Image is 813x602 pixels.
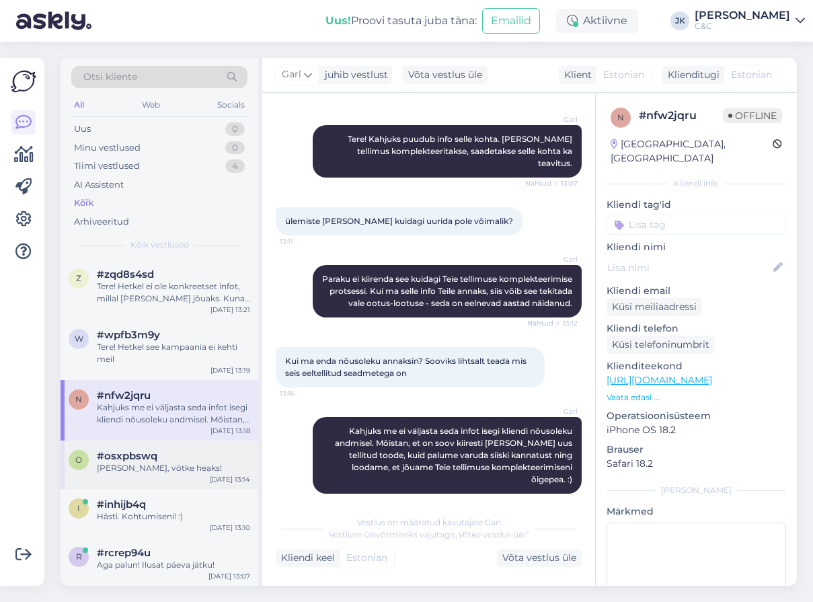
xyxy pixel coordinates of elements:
div: JK [670,11,689,30]
div: Proovi tasuta juba täna: [325,13,477,29]
span: #rcrep94u [97,547,151,559]
p: Kliendi email [607,284,786,298]
div: [DATE] 13:18 [210,426,250,436]
div: Minu vestlused [74,141,141,155]
div: All [71,96,87,114]
p: Kliendi nimi [607,240,786,254]
p: Operatsioonisüsteem [607,409,786,423]
p: Vaata edasi ... [607,391,786,404]
span: #nfw2jqru [97,389,151,402]
div: AI Assistent [74,178,124,192]
a: [URL][DOMAIN_NAME] [607,374,712,386]
span: Kahjuks me ei väljasta seda infot isegi kliendi nõusoleku andmisel. Mõistan, et on soov kiiresti ... [335,426,574,484]
div: 0 [225,141,245,155]
span: Kui ma enda nõusoleku annaksin? Sooviks lihtsalt teada mis seis eeltellitud seadmetega on [285,356,529,378]
div: Kahjuks me ei väljasta seda infot isegi kliendi nõusoleku andmisel. Mõistan, et on soov kiiresti ... [97,402,250,426]
span: o [75,455,82,465]
span: r [76,552,82,562]
div: Tere! Hetkel ei ole konkreetset infot, millal [PERSON_NAME] jõuaks. Kuna eeltellimusi on palju ja... [97,280,250,305]
p: Kliendi tag'id [607,198,786,212]
span: #inhijb4q [97,498,146,511]
span: Vestlus on määratud kasutajale Garl [357,517,501,527]
span: z [76,273,81,283]
div: [PERSON_NAME], võtke heaks! [97,462,250,474]
span: Estonian [346,551,387,565]
div: # nfw2jqru [639,108,723,124]
div: Klienditugi [662,68,720,82]
div: Aktiivne [556,9,638,33]
span: Nähtud ✓ 13:12 [527,318,578,328]
span: Garl [527,114,578,124]
span: Estonian [603,68,644,82]
span: #wpfb3m9y [97,329,160,341]
div: Küsi telefoninumbrit [607,336,715,354]
input: Lisa nimi [607,260,771,275]
b: Uus! [325,14,351,27]
span: Garl [527,254,578,264]
p: Brauser [607,443,786,457]
span: Garl [282,67,301,82]
p: Klienditeekond [607,359,786,373]
span: #zqd8s4sd [97,268,154,280]
span: Offline [723,108,782,123]
span: Nähtud ✓ 13:07 [525,178,578,188]
div: Tiimi vestlused [74,159,140,173]
div: Klient [559,68,592,82]
div: Aga palun! Ilusat päeva jätku! [97,559,250,571]
a: [PERSON_NAME]C&C [695,10,805,32]
div: Arhiveeritud [74,215,129,229]
div: Võta vestlus üle [497,549,582,567]
input: Lisa tag [607,215,786,235]
span: i [77,503,80,513]
div: 4 [225,159,245,173]
p: iPhone OS 18.2 [607,423,786,437]
p: Kliendi telefon [607,322,786,336]
span: w [75,334,83,344]
div: [DATE] 13:21 [210,305,250,315]
span: ülemiste [PERSON_NAME] kuidagi uurida pole võimalik? [285,216,513,226]
button: Emailid [482,8,540,34]
span: Estonian [731,68,772,82]
span: Garl [527,406,578,416]
span: #osxpbswq [97,450,157,462]
div: Tere! Hetkel see kampaania ei kehti meil [97,341,250,365]
div: C&C [695,21,790,32]
span: 13:16 [280,388,330,398]
div: [DATE] 13:19 [210,365,250,375]
i: „Võtke vestlus üle” [455,529,529,539]
div: Socials [215,96,247,114]
div: Kliendi info [607,178,786,190]
span: Tere! Kahjuks puudub info selle kohta. [PERSON_NAME] tellimus komplekteeritakse, saadetakse selle... [348,134,574,168]
div: [DATE] 13:10 [210,523,250,533]
span: Paraku ei kiirenda see kuidagi Teie tellimuse komplekteerimise protsessi. Kui ma selle info Teile... [322,274,574,308]
img: Askly Logo [11,69,36,94]
span: 13:11 [280,236,330,246]
div: Uus [74,122,91,136]
div: Kliendi keel [276,551,335,565]
span: Otsi kliente [83,70,137,84]
div: [PERSON_NAME] [695,10,790,21]
div: Web [139,96,163,114]
div: [GEOGRAPHIC_DATA], [GEOGRAPHIC_DATA] [611,137,773,165]
span: n [75,394,82,404]
span: n [617,112,624,122]
span: Vestluse ülevõtmiseks vajutage [329,529,529,539]
span: Kõik vestlused [130,239,189,251]
div: Hästi. Kohtumiseni! :) [97,511,250,523]
p: Märkmed [607,504,786,519]
div: [DATE] 13:14 [210,474,250,484]
p: Safari 18.2 [607,457,786,471]
div: 0 [225,122,245,136]
div: Võta vestlus üle [403,66,488,84]
div: juhib vestlust [319,68,388,82]
div: Kõik [74,196,93,210]
div: Küsi meiliaadressi [607,298,702,316]
div: [PERSON_NAME] [607,484,786,496]
span: 13:18 [527,494,578,504]
div: [DATE] 13:07 [208,571,250,581]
